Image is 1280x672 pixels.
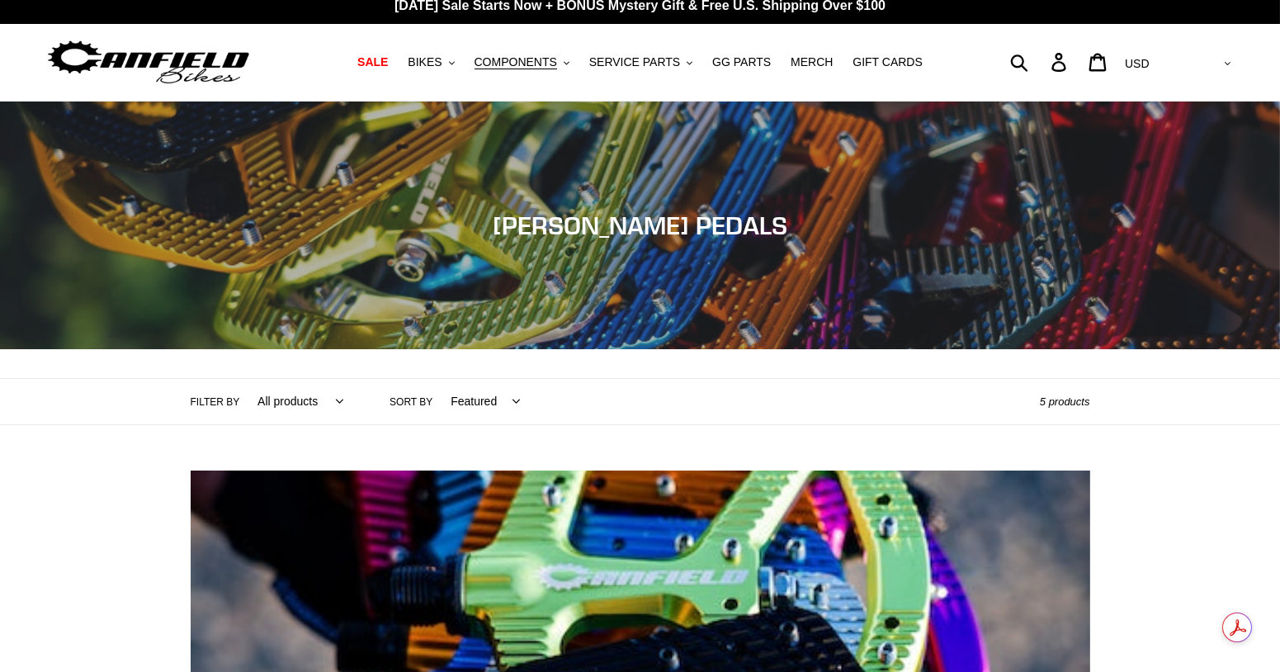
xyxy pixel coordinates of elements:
span: COMPONENTS [475,55,557,69]
img: Canfield Bikes [45,36,252,88]
span: MERCH [791,55,833,69]
input: Search [1019,44,1061,80]
span: SALE [357,55,388,69]
span: GIFT CARDS [853,55,923,69]
button: COMPONENTS [466,51,578,73]
a: MERCH [782,51,841,73]
label: Filter by [191,395,240,409]
button: SERVICE PARTS [581,51,701,73]
span: BIKES [408,55,442,69]
span: 5 products [1040,395,1090,408]
span: [PERSON_NAME] PEDALS [493,211,787,240]
span: GG PARTS [712,55,771,69]
button: BIKES [399,51,462,73]
a: SALE [349,51,396,73]
span: SERVICE PARTS [589,55,680,69]
a: GIFT CARDS [844,51,931,73]
a: GG PARTS [704,51,779,73]
label: Sort by [390,395,432,409]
